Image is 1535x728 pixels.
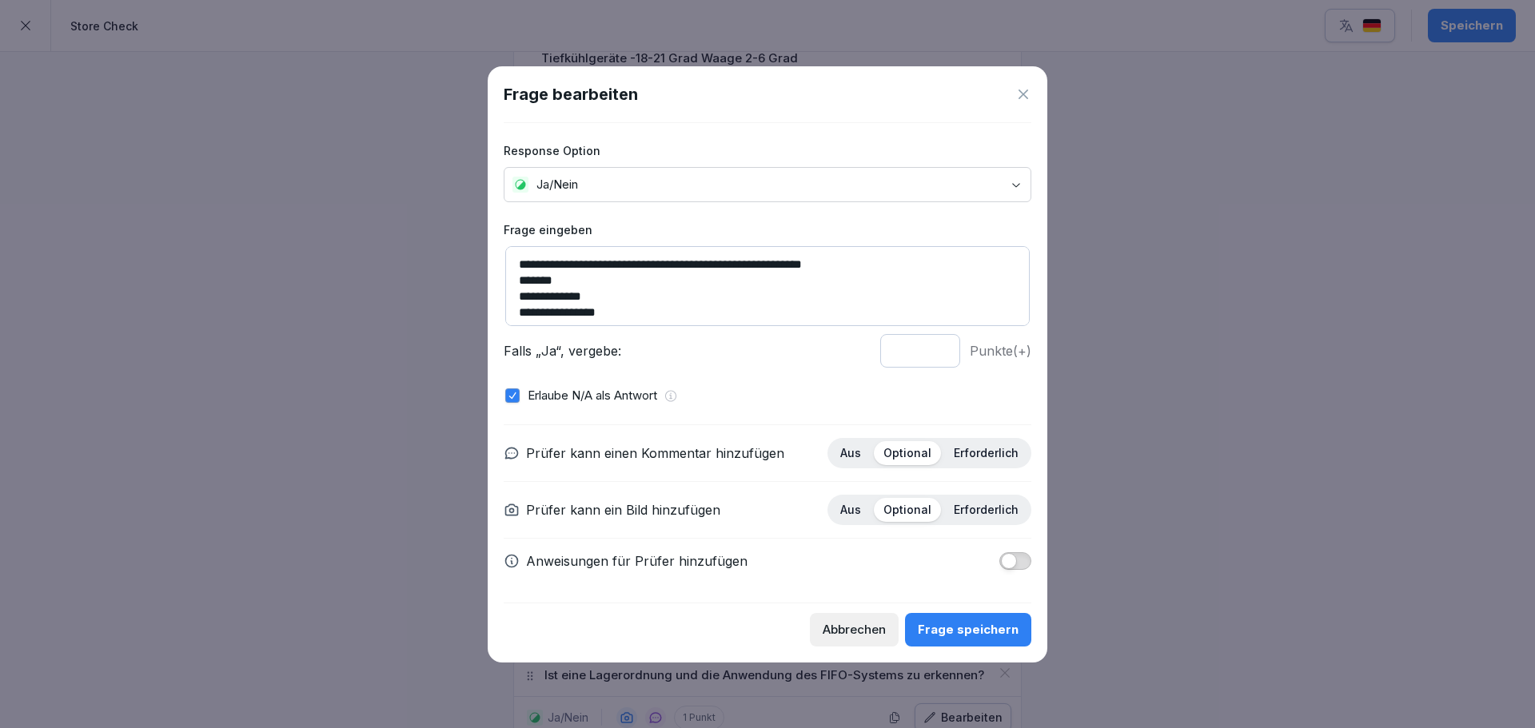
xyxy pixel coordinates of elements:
p: Anweisungen für Prüfer hinzufügen [526,551,748,571]
button: Abbrechen [810,613,899,646]
div: Frage speichern [918,621,1019,638]
div: Abbrechen [823,621,886,638]
p: Prüfer kann ein Bild hinzufügen [526,500,720,519]
p: Aus [840,503,861,517]
p: Erforderlich [954,446,1019,460]
button: Frage speichern [905,613,1031,646]
h1: Frage bearbeiten [504,82,638,106]
p: Falls „Ja“, vergebe: [504,341,871,360]
p: Prüfer kann einen Kommentar hinzufügen [526,444,784,463]
p: Erforderlich [954,503,1019,517]
p: Optional [883,446,931,460]
p: Punkte (+) [970,341,1031,360]
label: Response Option [504,142,1031,159]
p: Aus [840,446,861,460]
label: Frage eingeben [504,221,1031,238]
p: Erlaube N/A als Antwort [528,387,657,405]
p: Optional [883,503,931,517]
